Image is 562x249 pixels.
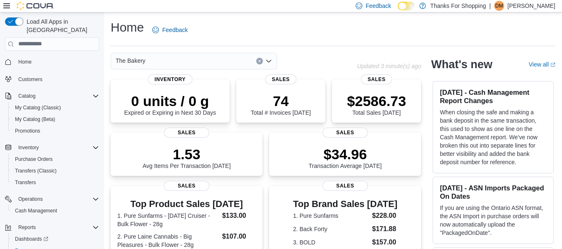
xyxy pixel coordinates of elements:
button: Cash Management [8,205,102,217]
span: My Catalog (Classic) [12,103,99,113]
span: My Catalog (Beta) [15,116,55,123]
button: My Catalog (Classic) [8,102,102,113]
span: Dashboards [12,234,99,244]
p: If you are using the Ontario ASN format, the ASN Import in purchase orders will now automatically... [440,204,547,237]
a: View allExternal link [529,61,555,68]
button: Inventory [2,142,102,153]
button: Catalog [15,91,39,101]
button: Purchase Orders [8,153,102,165]
span: Load All Apps in [GEOGRAPHIC_DATA] [23,17,99,34]
img: Cova [17,2,54,10]
h3: [DATE] - ASN Imports Packaged On Dates [440,184,547,200]
span: Sales [164,181,210,191]
a: Transfers [12,178,39,187]
a: Dashboards [8,233,102,245]
p: | [489,1,491,11]
span: Transfers (Classic) [15,168,57,174]
span: Cash Management [12,206,99,216]
dd: $157.00 [372,237,398,247]
button: Promotions [8,125,102,137]
dt: 2. Pure Laine Cannabis - Big Pleasures - Bulk Flower - 28g [117,232,219,249]
span: Inventory [18,144,39,151]
button: Catalog [2,90,102,102]
a: Feedback [149,22,191,38]
span: Sales [361,74,392,84]
button: My Catalog (Beta) [8,113,102,125]
span: Sales [265,74,296,84]
span: Sales [322,181,368,191]
span: Feedback [162,26,188,34]
svg: External link [550,62,555,67]
a: Customers [15,74,46,84]
button: Reports [2,222,102,233]
dd: $133.00 [222,211,256,221]
button: Transfers [8,177,102,188]
p: Thanks For Shopping [430,1,486,11]
span: Operations [18,196,43,202]
p: When closing the safe and making a bank deposit in the same transaction, this used to show as one... [440,108,547,166]
span: DM [495,1,503,11]
button: Transfers (Classic) [8,165,102,177]
button: Reports [15,222,39,232]
span: Transfers [15,179,36,186]
div: Total # Invoices [DATE] [251,93,311,116]
p: 74 [251,93,311,109]
a: Home [15,57,35,67]
a: Promotions [12,126,44,136]
span: Catalog [18,93,35,99]
span: Promotions [15,128,40,134]
button: Clear input [256,58,263,64]
button: Operations [2,193,102,205]
dd: $228.00 [372,211,398,221]
button: Inventory [15,143,42,153]
dt: 1. Pure Sunfarms - [DATE] Cruiser - Bulk Flower - 28g [117,212,219,228]
dt: 2. Back Forty [293,225,369,233]
span: Customers [15,74,99,84]
a: Cash Management [12,206,60,216]
p: 1.53 [143,146,231,163]
input: Dark Mode [398,2,415,10]
h3: Top Brand Sales [DATE] [293,199,397,209]
span: Purchase Orders [12,154,99,164]
span: Purchase Orders [15,156,53,163]
p: $2586.73 [347,93,406,109]
span: Reports [15,222,99,232]
span: My Catalog (Classic) [15,104,61,111]
span: Sales [164,128,210,138]
div: Expired or Expiring in Next 30 Days [124,93,216,116]
p: Updated 3 minute(s) ago [357,63,421,69]
span: Operations [15,194,99,204]
span: Promotions [12,126,99,136]
div: Avg Items Per Transaction [DATE] [143,146,231,169]
a: My Catalog (Classic) [12,103,64,113]
a: My Catalog (Beta) [12,114,59,124]
a: Purchase Orders [12,154,56,164]
div: Total Sales [DATE] [347,93,406,116]
span: Catalog [15,91,99,101]
dt: 3. BOLD [293,238,369,247]
dd: $171.88 [372,224,398,234]
p: [PERSON_NAME] [508,1,555,11]
span: Sales [322,128,368,138]
span: Home [18,59,32,65]
button: Operations [15,194,46,204]
span: Customers [18,76,42,83]
span: Dashboards [15,236,48,242]
span: Transfers [12,178,99,187]
button: Home [2,56,102,68]
span: My Catalog (Beta) [12,114,99,124]
p: $34.96 [309,146,382,163]
span: Cash Management [15,207,57,214]
span: The Bakery [116,56,146,66]
h2: What's new [431,58,492,71]
p: 0 units / 0 g [124,93,216,109]
span: Transfers (Classic) [12,166,99,176]
div: Transaction Average [DATE] [309,146,382,169]
span: Inventory [15,143,99,153]
button: Customers [2,73,102,85]
span: Feedback [366,2,391,10]
dt: 1. Pure Sunfarms [293,212,369,220]
span: Reports [18,224,36,231]
div: Daulton MacDonald [494,1,504,11]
